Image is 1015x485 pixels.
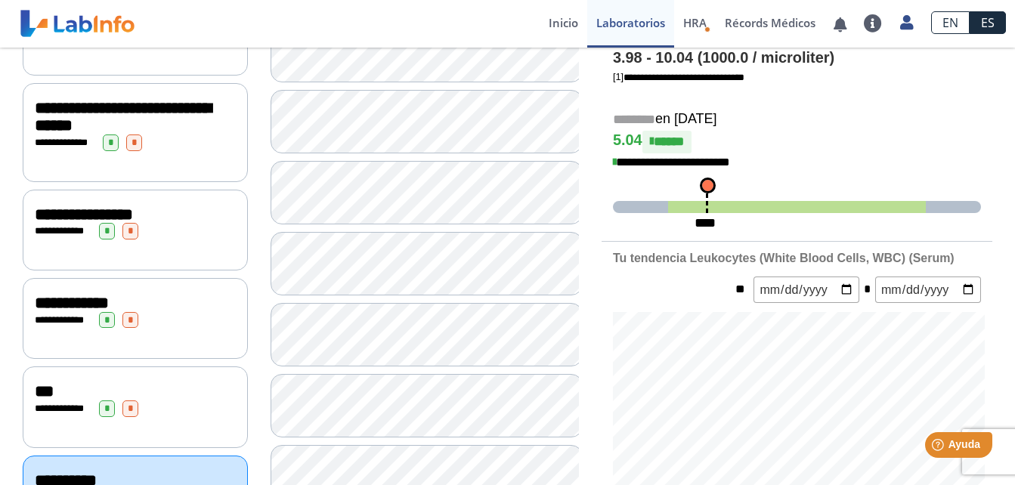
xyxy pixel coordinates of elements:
h5: en [DATE] [613,111,981,128]
a: [1] [613,71,744,82]
h4: 5.04 [613,131,981,153]
b: Tu tendencia Leukocytes (White Blood Cells, WBC) (Serum) [613,252,955,264]
input: mm/dd/yyyy [875,276,981,303]
input: mm/dd/yyyy [754,276,859,303]
a: ES [970,11,1006,34]
span: HRA [683,15,707,30]
iframe: Help widget launcher [880,426,998,468]
h4: 3.98 - 10.04 (1000.0 / microliter) [613,49,981,67]
a: EN [931,11,970,34]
